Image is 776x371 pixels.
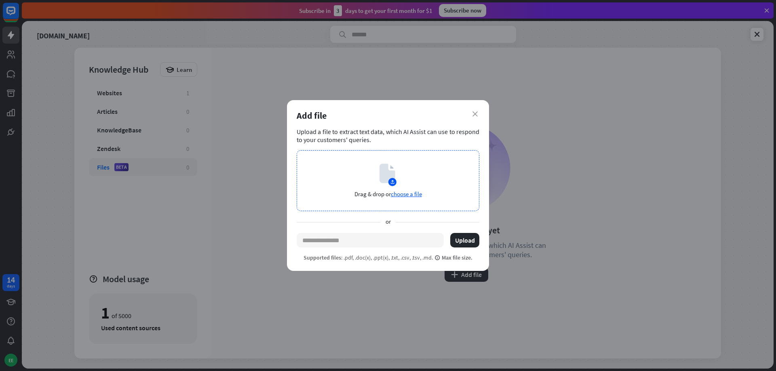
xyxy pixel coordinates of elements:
div: Upload a file to extract text data, which AI Assist can use to respond to your customers' queries. [297,128,479,144]
span: Max file size. [434,254,472,261]
span: choose a file [391,190,422,198]
span: Supported files [304,254,341,261]
button: Open LiveChat chat widget [6,3,31,27]
p: : .pdf, .doc(x), .ppt(x), .txt, .csv, .tsv, .md. [304,254,472,261]
button: Upload [450,233,479,247]
i: close [472,111,478,117]
div: Add file [297,110,479,121]
span: or [381,218,396,226]
p: Drag & drop or [354,190,422,198]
